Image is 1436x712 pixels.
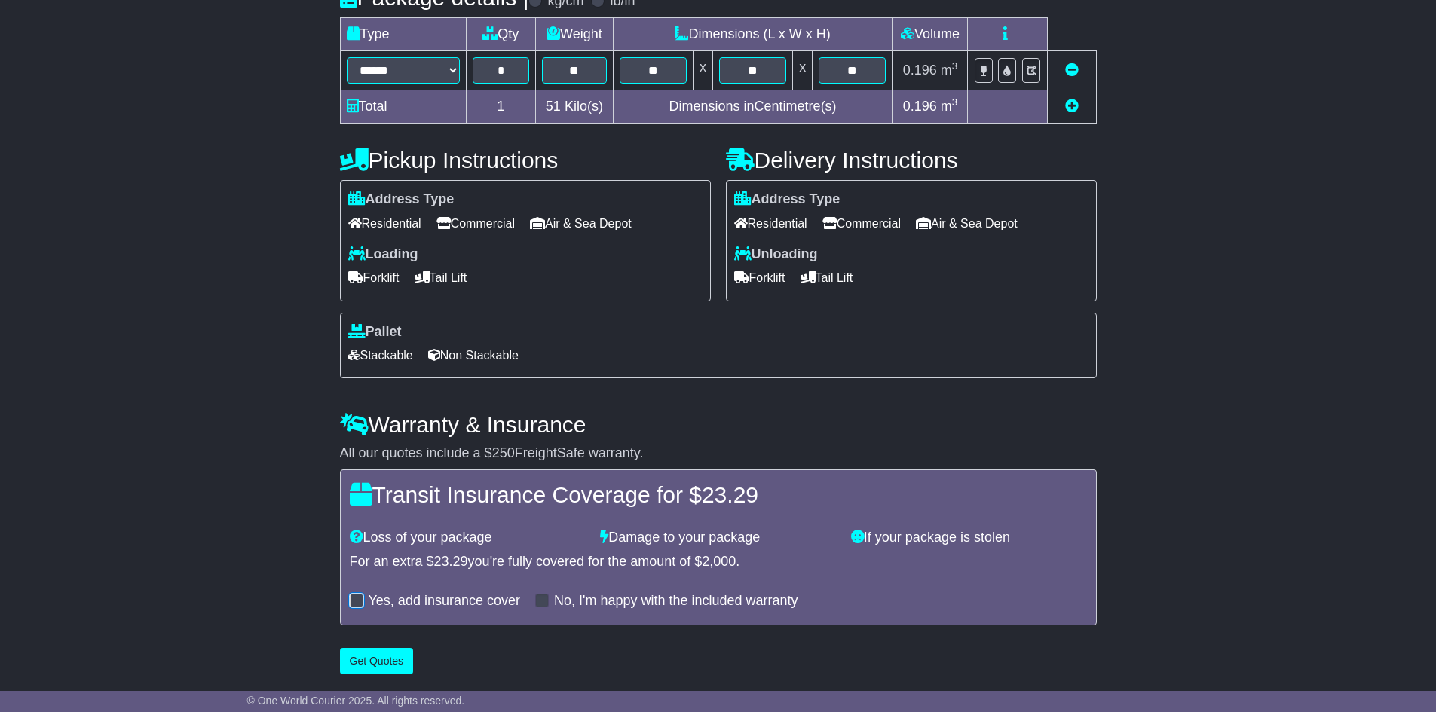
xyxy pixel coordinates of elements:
span: Tail Lift [801,266,853,289]
td: Dimensions in Centimetre(s) [613,90,893,124]
span: 2,000 [702,554,736,569]
label: Address Type [348,191,455,208]
div: Loss of your package [342,530,593,546]
span: m [941,63,958,78]
span: Forklift [348,266,400,289]
h4: Warranty & Insurance [340,412,1097,437]
span: © One World Courier 2025. All rights reserved. [247,695,465,707]
a: Add new item [1065,99,1079,114]
span: Tail Lift [415,266,467,289]
h4: Delivery Instructions [726,148,1097,173]
span: Air & Sea Depot [916,212,1018,235]
td: Volume [893,18,968,51]
label: Loading [348,246,418,263]
span: 23.29 [702,482,758,507]
td: x [693,51,712,90]
td: Dimensions (L x W x H) [613,18,893,51]
sup: 3 [952,96,958,108]
span: Non Stackable [428,344,519,367]
span: Air & Sea Depot [530,212,632,235]
span: Commercial [822,212,901,235]
td: Kilo(s) [536,90,614,124]
td: Weight [536,18,614,51]
td: 1 [466,90,536,124]
span: Forklift [734,266,785,289]
span: 0.196 [903,99,937,114]
span: Residential [734,212,807,235]
span: 51 [546,99,561,114]
button: Get Quotes [340,648,414,674]
a: Remove this item [1065,63,1079,78]
label: No, I'm happy with the included warranty [554,593,798,610]
h4: Transit Insurance Coverage for $ [350,482,1087,507]
div: For an extra $ you're fully covered for the amount of $ . [350,554,1087,570]
div: Damage to your package [592,530,844,546]
div: If your package is stolen [844,530,1095,546]
span: m [941,99,958,114]
div: All our quotes include a $ FreightSafe warranty. [340,445,1097,462]
td: Total [340,90,466,124]
label: Address Type [734,191,840,208]
span: 250 [492,445,515,460]
span: 23.29 [434,554,468,569]
td: x [793,51,813,90]
td: Qty [466,18,536,51]
span: Residential [348,212,421,235]
sup: 3 [952,60,958,72]
label: Yes, add insurance cover [369,593,520,610]
label: Pallet [348,324,402,341]
span: Stackable [348,344,413,367]
h4: Pickup Instructions [340,148,711,173]
label: Unloading [734,246,818,263]
span: Commercial [436,212,515,235]
td: Type [340,18,466,51]
span: 0.196 [903,63,937,78]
